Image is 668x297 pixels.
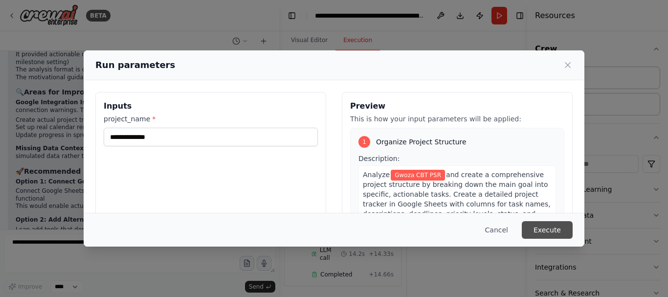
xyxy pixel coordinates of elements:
span: and create a comprehensive project structure by breaking down the main goal into specific, action... [363,171,551,237]
h3: Preview [350,100,564,112]
h2: Run parameters [95,58,175,72]
p: This is how your input parameters will be applied: [350,114,564,124]
h3: Inputs [104,100,318,112]
span: Variable: project_name [391,170,445,181]
button: Execute [522,221,573,239]
span: Analyze [363,171,390,179]
span: Organize Project Structure [376,137,467,147]
button: Cancel [477,221,516,239]
span: Description: [358,155,400,162]
div: 1 [358,136,370,148]
label: project_name [104,114,318,124]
